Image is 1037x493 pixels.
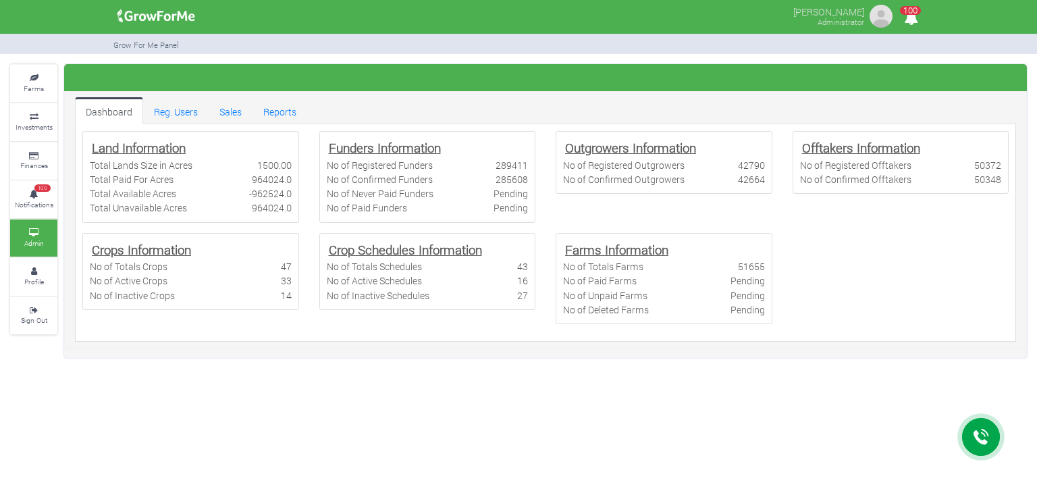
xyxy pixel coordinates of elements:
[563,303,649,317] div: No of Deleted Farms
[800,172,911,186] div: No of Confirmed Offtakers
[90,274,167,288] div: No of Active Crops
[10,142,57,180] a: Finances
[329,241,482,258] b: Crop Schedules Information
[90,186,176,201] div: Total Available Acres
[10,219,57,257] a: Admin
[517,274,528,288] div: 16
[738,158,765,172] div: 42790
[802,139,920,156] b: Offtakers Information
[24,277,44,286] small: Profile
[90,259,167,274] div: No of Totals Crops
[327,288,429,303] div: No of Inactive Schedules
[565,241,668,258] b: Farms Information
[898,13,924,26] a: 100
[900,6,921,15] span: 100
[327,274,422,288] div: No of Active Schedules
[90,172,174,186] div: Total Paid For Acres
[92,139,186,156] b: Land Information
[24,84,44,93] small: Farms
[21,315,47,325] small: Sign Out
[898,3,924,33] i: Notifications
[90,201,187,215] div: Total Unavailable Acres
[974,172,1001,186] div: 50348
[496,158,528,172] div: 289411
[209,97,252,124] a: Sales
[793,3,864,19] p: [PERSON_NAME]
[249,186,292,201] div: -962524.0
[34,184,51,192] span: 100
[113,40,179,50] small: Grow For Me Panel
[257,158,292,172] div: 1500.00
[327,172,433,186] div: No of Confirmed Funders
[327,158,433,172] div: No of Registered Funders
[563,259,643,274] div: No of Totals Farms
[252,97,307,124] a: Reports
[252,172,292,186] div: 964024.0
[75,97,143,124] a: Dashboard
[818,17,864,27] small: Administrator
[20,161,48,170] small: Finances
[10,297,57,334] a: Sign Out
[730,303,765,317] div: Pending
[16,122,53,132] small: Investments
[281,274,292,288] div: 33
[329,139,441,156] b: Funders Information
[563,158,685,172] div: No of Registered Outgrowers
[15,200,53,209] small: Notifications
[10,181,57,218] a: 100 Notifications
[730,288,765,303] div: Pending
[730,274,765,288] div: Pending
[327,186,433,201] div: No of Never Paid Funders
[281,259,292,274] div: 47
[113,3,200,30] img: growforme image
[252,201,292,215] div: 964024.0
[494,186,528,201] div: Pending
[563,274,637,288] div: No of Paid Farms
[143,97,209,124] a: Reg. Users
[738,259,765,274] div: 51655
[24,238,44,248] small: Admin
[517,288,528,303] div: 27
[92,241,191,258] b: Crops Information
[868,3,895,30] img: growforme image
[10,65,57,102] a: Farms
[10,258,57,295] a: Profile
[738,172,765,186] div: 42664
[974,158,1001,172] div: 50372
[10,103,57,140] a: Investments
[327,201,407,215] div: No of Paid Funders
[281,288,292,303] div: 14
[563,172,685,186] div: No of Confirmed Outgrowers
[90,158,192,172] div: Total Lands Size in Acres
[517,259,528,274] div: 43
[565,139,696,156] b: Outgrowers Information
[327,259,422,274] div: No of Totals Schedules
[90,288,175,303] div: No of Inactive Crops
[800,158,911,172] div: No of Registered Offtakers
[494,201,528,215] div: Pending
[496,172,528,186] div: 285608
[563,288,647,303] div: No of Unpaid Farms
